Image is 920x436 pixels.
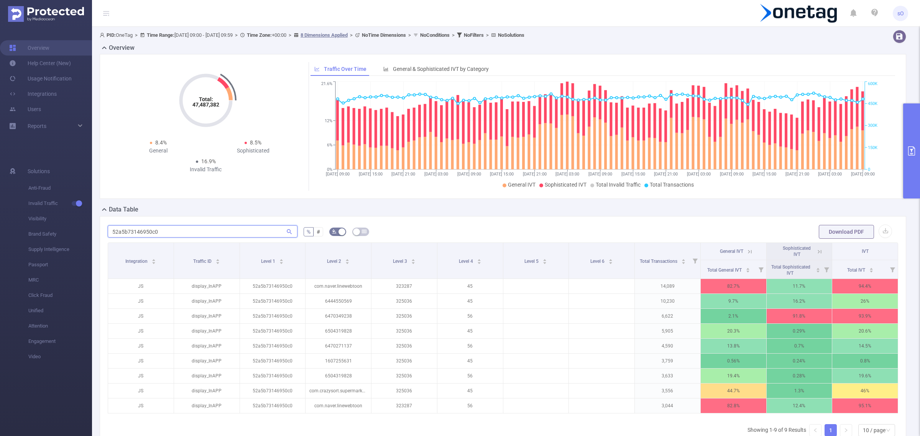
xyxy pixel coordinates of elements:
[192,102,219,108] tspan: 47,487,382
[847,267,866,273] span: Total IVT
[783,246,811,257] span: Sophisticated IVT
[701,279,766,293] p: 82.7%
[832,309,898,323] p: 93.9%
[306,384,371,398] p: com.crazysort.supermarket.goodstriple
[459,259,474,264] span: Level 4
[306,309,371,323] p: 6470349238
[371,339,437,353] p: 325036
[701,384,766,398] p: 44.7%
[701,339,766,353] p: 13.8%
[383,66,389,72] i: icon: bar-chart
[868,101,877,106] tspan: 450K
[590,259,606,264] span: Level 6
[844,428,848,433] i: icon: right
[767,279,832,293] p: 11.7%
[816,269,820,272] i: icon: caret-down
[174,398,240,413] p: display_InAPP
[484,32,491,38] span: >
[107,32,116,38] b: PID:
[28,164,50,179] span: Solutions
[863,425,886,436] div: 10 / page
[681,258,686,262] div: Sort
[437,324,503,338] p: 45
[752,172,776,177] tspan: [DATE] 15:00
[654,172,678,177] tspan: [DATE] 21:00
[508,182,536,188] span: General IVT
[152,261,156,263] i: icon: caret-down
[588,172,612,177] tspan: [DATE] 09:00
[701,354,766,368] p: 0.56%
[771,264,810,276] span: Total Sophisticated IVT
[108,384,174,398] p: JS
[832,324,898,338] p: 20.6%
[391,172,415,177] tspan: [DATE] 21:00
[746,267,750,271] div: Sort
[28,180,92,196] span: Anti-Fraud
[543,261,547,263] i: icon: caret-down
[155,139,167,146] span: 8.4%
[608,258,613,262] div: Sort
[279,261,284,263] i: icon: caret-down
[174,354,240,368] p: display_InAPP
[28,118,46,134] a: Reports
[720,249,743,254] span: General IVT
[28,123,46,129] span: Reports
[174,369,240,383] p: display_InAPP
[832,398,898,413] p: 95.1%
[108,354,174,368] p: JS
[240,384,306,398] p: 52a5b73146950c0
[490,172,514,177] tspan: [DATE] 15:00
[498,32,524,38] b: No Solutions
[464,32,484,38] b: No Filters
[886,428,890,433] i: icon: down
[869,267,873,269] i: icon: caret-up
[437,279,503,293] p: 45
[868,145,877,150] tspan: 150K
[174,279,240,293] p: display_InAPP
[477,258,481,262] div: Sort
[199,96,213,102] tspan: Total:
[650,182,694,188] span: Total Transactions
[174,309,240,323] p: display_InAPP
[325,118,332,123] tspan: 12%
[687,172,710,177] tspan: [DATE] 03:00
[174,294,240,308] p: display_InAPP
[125,259,149,264] span: Integration
[437,398,503,413] p: 56
[28,226,92,242] span: Brand Safety
[862,249,869,254] span: IVT
[307,229,310,235] span: %
[108,279,174,293] p: JS
[28,196,92,211] span: Invalid Traffic
[327,143,332,148] tspan: 6%
[109,43,135,52] h2: Overview
[767,294,832,308] p: 16.2%
[327,259,342,264] span: Level 2
[240,398,306,413] p: 52a5b73146950c0
[701,294,766,308] p: 9.7%
[9,56,71,71] a: Help Center (New)
[701,324,766,338] p: 20.3%
[609,261,613,263] i: icon: caret-down
[832,384,898,398] p: 46%
[133,32,140,38] span: >
[108,324,174,338] p: JS
[9,71,72,86] a: Usage Notification
[635,339,700,353] p: 4,590
[868,82,877,87] tspan: 600K
[897,6,904,21] span: sO
[9,102,41,117] a: Users
[371,384,437,398] p: 325036
[851,172,875,177] tspan: [DATE] 09:00
[635,294,700,308] p: 10,230
[635,309,700,323] p: 6,622
[701,309,766,323] p: 2.1%
[240,339,306,353] p: 52a5b73146950c0
[324,66,366,72] span: Traffic Over Time
[174,324,240,338] p: display_InAPP
[279,258,284,260] i: icon: caret-up
[690,243,700,279] i: Filter menu
[174,339,240,353] p: display_InAPP
[555,172,579,177] tspan: [DATE] 03:00
[358,172,382,177] tspan: [DATE] 15:00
